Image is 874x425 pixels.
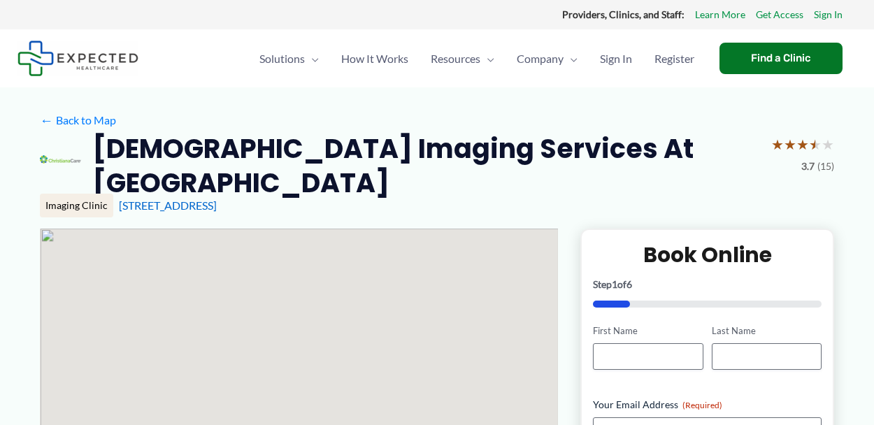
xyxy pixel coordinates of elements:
a: Find a Clinic [719,43,843,74]
span: 6 [626,278,632,290]
p: Step of [593,280,822,289]
h2: Book Online [593,241,822,268]
label: Last Name [712,324,822,338]
a: Learn More [695,6,745,24]
a: Sign In [589,34,643,83]
span: (15) [817,157,834,175]
span: Company [517,34,564,83]
h2: [DEMOGRAPHIC_DATA] Imaging Services at [GEOGRAPHIC_DATA] [92,131,760,201]
a: CompanyMenu Toggle [506,34,589,83]
span: Sign In [600,34,632,83]
span: ← [40,113,53,127]
span: How It Works [341,34,408,83]
span: ★ [796,131,809,157]
span: 3.7 [801,157,815,175]
strong: Providers, Clinics, and Staff: [562,8,685,20]
span: Menu Toggle [480,34,494,83]
span: ★ [771,131,784,157]
a: SolutionsMenu Toggle [248,34,330,83]
span: Resources [431,34,480,83]
span: Menu Toggle [305,34,319,83]
span: Register [654,34,694,83]
a: ResourcesMenu Toggle [420,34,506,83]
span: 1 [612,278,617,290]
span: Menu Toggle [564,34,578,83]
a: How It Works [330,34,420,83]
span: Solutions [259,34,305,83]
img: Expected Healthcare Logo - side, dark font, small [17,41,138,76]
span: ★ [809,131,822,157]
a: ←Back to Map [40,110,116,131]
label: Your Email Address [593,398,822,412]
a: Register [643,34,705,83]
span: ★ [822,131,834,157]
span: ★ [784,131,796,157]
nav: Primary Site Navigation [248,34,705,83]
a: Sign In [814,6,843,24]
div: Imaging Clinic [40,194,113,217]
label: First Name [593,324,703,338]
span: (Required) [682,400,722,410]
a: Get Access [756,6,803,24]
a: [STREET_ADDRESS] [119,199,217,212]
